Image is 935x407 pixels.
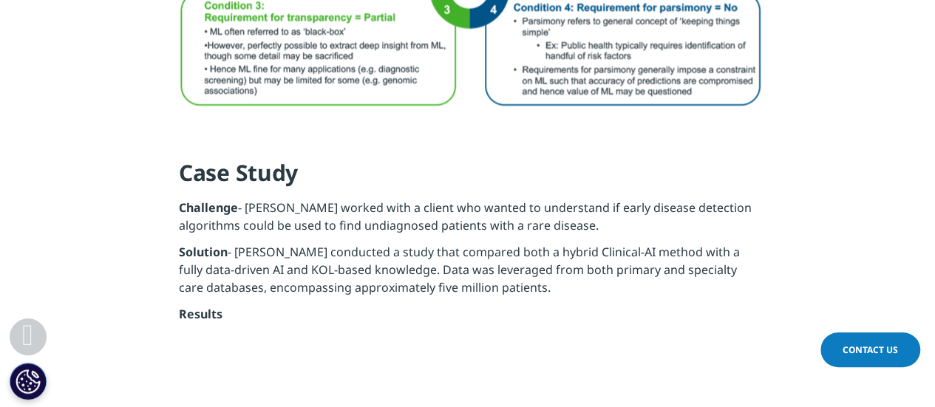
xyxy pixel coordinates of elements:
[179,306,222,322] strong: Results
[179,158,756,199] h4: Case Study
[820,332,920,367] a: Contact Us
[179,243,756,305] p: - [PERSON_NAME] conducted a study that compared both a hybrid Clinical-AI method with a fully dat...
[179,199,756,243] p: - [PERSON_NAME] worked with a client who wanted to understand if early disease detection algorith...
[10,363,47,400] button: Cookies Settings
[179,199,238,216] strong: Challenge
[179,244,228,260] strong: Solution
[843,343,898,356] span: Contact Us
